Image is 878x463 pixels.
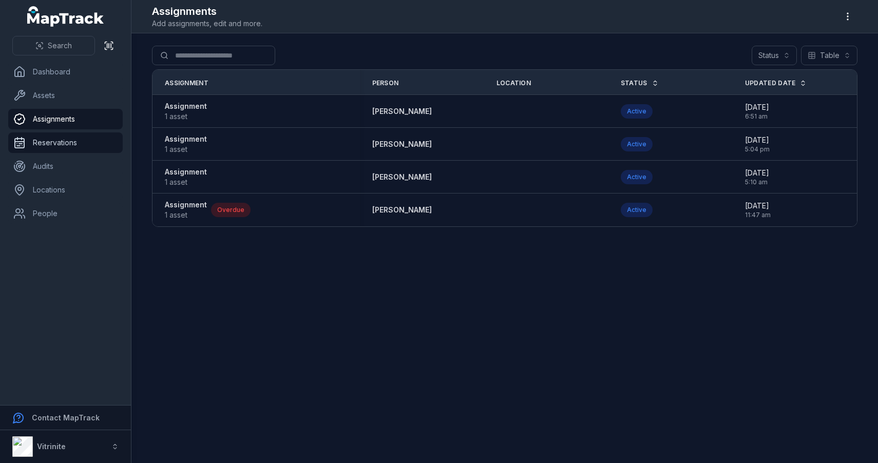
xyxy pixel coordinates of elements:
time: 2/9/2025, 5:04:14 pm [745,135,770,153]
span: [DATE] [745,168,769,178]
span: 5:10 am [745,178,769,186]
h2: Assignments [152,4,262,18]
span: [DATE] [745,135,770,145]
a: Updated Date [745,79,807,87]
span: 6:51 am [745,112,769,121]
a: Assignment1 asset [165,200,207,220]
button: Table [801,46,857,65]
span: 11:47 am [745,211,771,219]
span: [DATE] [745,102,769,112]
span: Location [497,79,531,87]
span: Status [621,79,647,87]
a: [PERSON_NAME] [372,106,432,117]
a: Assignments [8,109,123,129]
a: Reservations [8,132,123,153]
a: Dashboard [8,62,123,82]
span: 1 asset [165,111,207,122]
div: Active [621,137,653,151]
span: 1 asset [165,177,207,187]
span: 1 asset [165,210,207,220]
span: Add assignments, edit and more. [152,18,262,29]
div: Active [621,170,653,184]
span: 5:04 pm [745,145,770,153]
span: Person [372,79,399,87]
button: Search [12,36,95,55]
span: [DATE] [745,201,771,211]
a: People [8,203,123,224]
div: Overdue [211,203,251,217]
span: 1 asset [165,144,207,155]
span: Search [48,41,72,51]
div: Active [621,203,653,217]
strong: Assignment [165,167,207,177]
a: Assets [8,85,123,106]
a: Audits [8,156,123,177]
a: Assignment1 asset [165,101,207,122]
strong: Assignment [165,101,207,111]
time: 15/7/2025, 5:10:35 am [745,168,769,186]
a: MapTrack [27,6,104,27]
a: Assignment1 asset [165,134,207,155]
span: Assignment [165,79,208,87]
span: Updated Date [745,79,796,87]
a: Locations [8,180,123,200]
a: [PERSON_NAME] [372,205,432,215]
a: [PERSON_NAME] [372,139,432,149]
strong: Vitrinite [37,442,66,451]
div: Active [621,104,653,119]
strong: Contact MapTrack [32,413,100,422]
a: [PERSON_NAME] [372,172,432,182]
strong: Assignment [165,200,207,210]
time: 3/7/2025, 11:47:54 am [745,201,771,219]
a: Status [621,79,659,87]
strong: Assignment [165,134,207,144]
a: Assignment1 asset [165,167,207,187]
button: Status [752,46,797,65]
time: 9/9/2025, 6:51:55 am [745,102,769,121]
